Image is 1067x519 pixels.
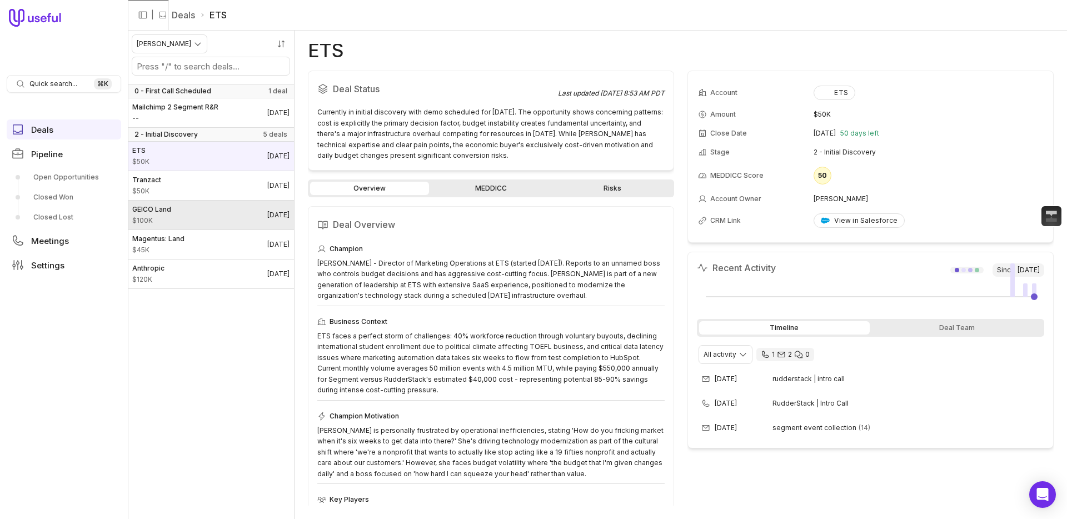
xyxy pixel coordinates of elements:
h1: ETS [308,44,343,57]
span: Quick search... [29,79,77,88]
nav: Deals [128,31,295,519]
div: Last updated [558,89,665,98]
time: [DATE] [715,375,737,383]
div: Deal Team [872,321,1043,335]
h2: Deal Overview [317,216,665,233]
input: Search deals by name [132,57,290,75]
div: 1 call and 2 email threads [756,348,814,361]
span: 1 deal [268,87,287,96]
a: Magentus: Land$45K[DATE] [128,230,294,259]
div: Timeline [699,321,870,335]
a: Risks [553,182,672,195]
kbd: ⌘ K [94,78,112,89]
time: Deal Close Date [267,152,290,161]
span: Amount [710,110,736,119]
time: Deal Close Date [267,270,290,278]
span: Mailchimp 2 Segment R&R [132,103,218,112]
span: Account Owner [710,194,761,203]
span: Amount [132,187,161,196]
time: [DATE] 8:53 AM PDT [600,89,665,97]
a: Closed Lost [7,208,121,226]
time: Deal Close Date [267,181,290,190]
span: Since [993,263,1044,277]
span: segment event collection [772,423,856,432]
a: Tranzact$50K[DATE] [128,171,294,200]
span: Account [710,88,737,97]
li: ETS [200,8,227,22]
span: Deals [31,126,53,134]
a: Mailchimp 2 Segment R&R--[DATE] [128,98,294,127]
a: Deals [172,8,195,22]
span: Amount [132,157,149,166]
div: Currently in initial discovery with demo scheduled for [DATE]. The opportunity shows concerning p... [317,107,665,161]
button: Sort by [273,36,290,52]
div: Pipeline submenu [7,168,121,226]
div: 50 [814,167,831,184]
span: Anthropic [132,264,164,273]
span: 50 days left [840,129,879,138]
a: Open Opportunities [7,168,121,186]
a: Settings [7,255,121,275]
span: GEICO Land [132,205,171,214]
span: MEDDICC Score [710,171,764,180]
span: Magentus: Land [132,234,185,243]
a: Meetings [7,231,121,251]
td: $50K [814,106,1043,123]
span: Tranzact [132,176,161,184]
span: Amount [132,216,171,225]
a: GEICO Land$100K[DATE] [128,201,294,229]
a: ETS$50K[DATE] [128,142,294,171]
time: [DATE] [715,399,737,408]
td: [PERSON_NAME] [814,190,1043,208]
span: ETS [132,146,149,155]
div: ETS [821,88,848,97]
button: View all fields [1028,80,1044,97]
span: 14 emails in thread [859,423,870,432]
span: Close Date [710,129,747,138]
span: Meetings [31,237,69,245]
span: Pipeline [31,150,63,158]
a: Closed Won [7,188,121,206]
span: RudderStack | Intro Call [772,399,1026,408]
div: Key Players [317,493,665,506]
span: Settings [31,261,64,270]
span: Stage [710,148,730,157]
time: Deal Close Date [267,108,290,117]
time: Deal Close Date [267,211,290,219]
a: Anthropic$120K[DATE] [128,259,294,288]
div: [PERSON_NAME] is personally frustrated by operational inefficiencies, stating 'How do you frickin... [317,425,665,480]
div: Business Context [317,315,665,328]
span: Amount [132,275,164,284]
div: ETS faces a perfect storm of challenges: 40% workforce reduction through voluntary buyouts, decli... [317,331,665,396]
span: rudderstack | intro call [772,375,845,383]
a: MEDDICC [431,182,550,195]
span: Amount [132,114,218,123]
div: [PERSON_NAME] - Director of Marketing Operations at ETS (started [DATE]). Reports to an unnamed b... [317,258,665,301]
span: 2 - Initial Discovery [134,130,198,139]
div: Champion [317,242,665,256]
time: [DATE] [814,129,836,138]
h2: Deal Status [317,80,558,98]
span: Amount [132,246,185,254]
button: Collapse sidebar [134,7,151,23]
button: ETS [814,86,855,100]
time: [DATE] [715,423,737,432]
a: Pipeline [7,144,121,164]
div: View in Salesforce [821,216,898,225]
div: Champion Motivation [317,410,665,423]
time: [DATE] [1018,266,1040,275]
a: Deals [7,119,121,139]
span: 0 - First Call Scheduled [134,87,211,96]
span: 5 deals [263,130,287,139]
div: Open Intercom Messenger [1029,481,1056,508]
td: 2 - Initial Discovery [814,143,1043,161]
h2: Recent Activity [697,261,776,275]
a: Overview [310,182,429,195]
span: CRM Link [710,216,741,225]
span: | [151,8,154,22]
time: Deal Close Date [267,240,290,249]
a: View in Salesforce [814,213,905,228]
